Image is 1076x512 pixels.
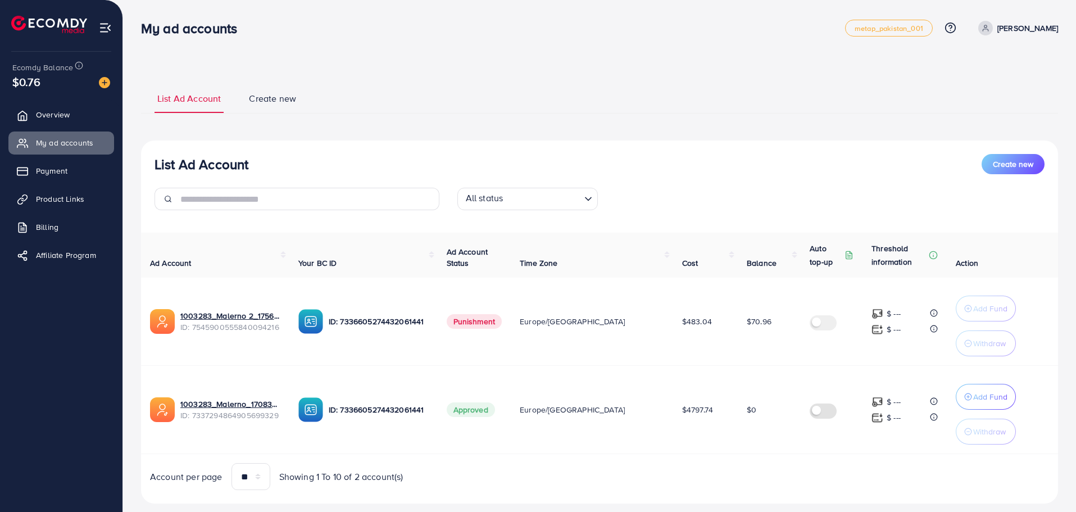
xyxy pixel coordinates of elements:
[150,309,175,334] img: ic-ads-acc.e4c84228.svg
[855,25,923,32] span: metap_pakistan_001
[36,250,96,261] span: Affiliate Program
[99,77,110,88] img: image
[180,410,280,421] span: ID: 7337294864905699329
[8,216,114,238] a: Billing
[298,309,323,334] img: ic-ba-acc.ded83a64.svg
[150,257,192,269] span: Ad Account
[8,188,114,210] a: Product Links
[36,221,58,233] span: Billing
[457,188,598,210] div: Search for option
[180,398,280,422] div: <span class='underline'>1003283_Malerno_1708347095877</span></br>7337294864905699329
[249,92,296,105] span: Create new
[8,160,114,182] a: Payment
[747,316,771,327] span: $70.96
[682,404,713,415] span: $4797.74
[36,109,70,120] span: Overview
[11,16,87,33] img: logo
[8,103,114,126] a: Overview
[180,398,280,410] a: 1003283_Malerno_1708347095877
[747,404,756,415] span: $0
[141,20,246,37] h3: My ad accounts
[682,257,698,269] span: Cost
[506,190,579,207] input: Search for option
[36,193,84,205] span: Product Links
[520,404,625,415] span: Europe/[GEOGRAPHIC_DATA]
[180,321,280,333] span: ID: 7545900555840094216
[520,257,557,269] span: Time Zone
[180,310,280,321] a: 1003283_Malerno 2_1756917040219
[180,310,280,333] div: <span class='underline'>1003283_Malerno 2_1756917040219</span></br>7545900555840094216
[99,21,112,34] img: menu
[447,314,502,329] span: Punishment
[329,315,429,328] p: ID: 7336605274432061441
[298,257,337,269] span: Your BC ID
[464,189,506,207] span: All status
[747,257,777,269] span: Balance
[12,62,73,73] span: Ecomdy Balance
[8,244,114,266] a: Affiliate Program
[36,165,67,176] span: Payment
[447,246,488,269] span: Ad Account Status
[157,92,221,105] span: List Ad Account
[830,99,1068,504] iframe: Chat
[520,316,625,327] span: Europe/[GEOGRAPHIC_DATA]
[810,242,842,269] p: Auto top-up
[150,470,223,483] span: Account per page
[298,397,323,422] img: ic-ba-acc.ded83a64.svg
[155,156,248,173] h3: List Ad Account
[12,74,40,90] span: $0.76
[682,316,712,327] span: $483.04
[329,403,429,416] p: ID: 7336605274432061441
[279,470,403,483] span: Showing 1 To 10 of 2 account(s)
[8,132,114,154] a: My ad accounts
[974,21,1058,35] a: [PERSON_NAME]
[36,137,93,148] span: My ad accounts
[845,20,933,37] a: metap_pakistan_001
[447,402,495,417] span: Approved
[997,21,1058,35] p: [PERSON_NAME]
[150,397,175,422] img: ic-ads-acc.e4c84228.svg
